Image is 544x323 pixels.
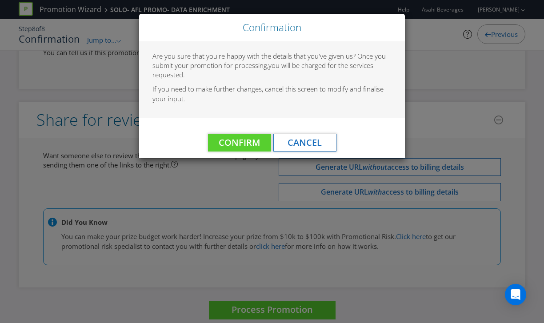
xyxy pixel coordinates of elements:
span: Confirm [219,136,260,148]
p: If you need to make further changes, cancel this screen to modify and finalise your input. [152,84,392,104]
span: Cancel [288,136,322,148]
span: Confirmation [243,20,301,34]
span: you will be charged for the services requested [152,61,373,79]
button: Confirm [208,134,271,152]
button: Cancel [273,134,336,152]
div: Close [139,14,405,41]
span: Are you sure that you're happy with the details that you've given us? Once you submit your promot... [152,52,386,70]
div: Open Intercom Messenger [505,284,526,305]
span: . [183,70,185,79]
